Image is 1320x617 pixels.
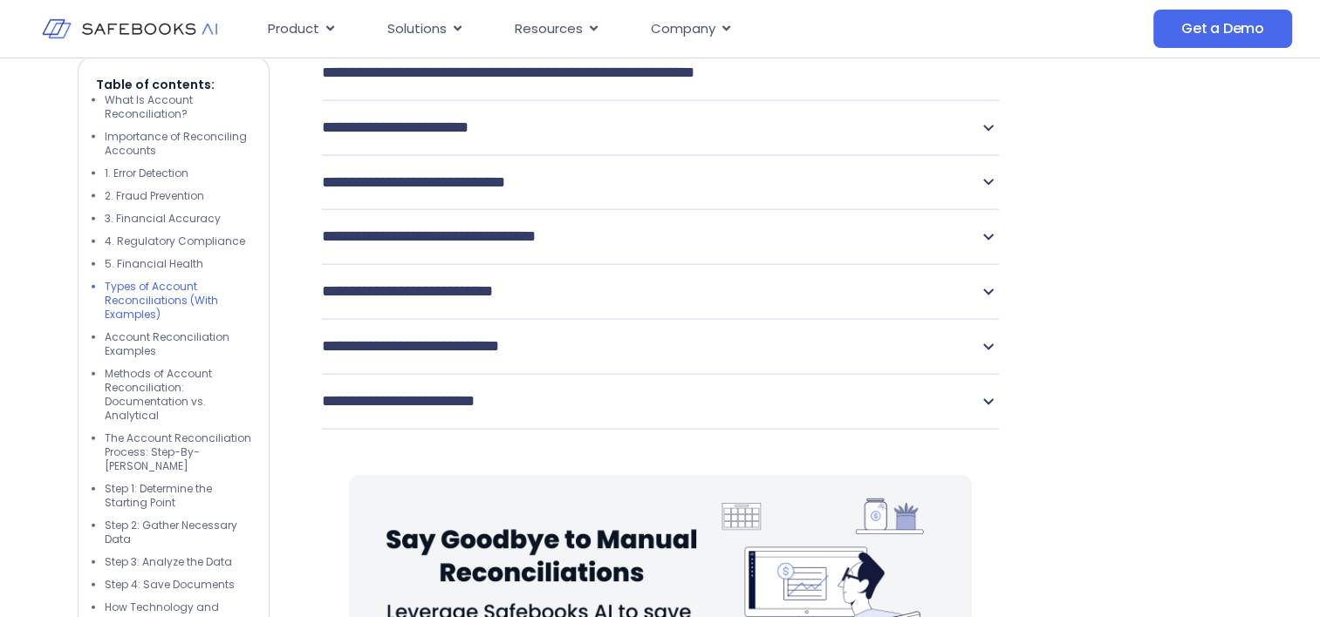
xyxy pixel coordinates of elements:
span: Get a Demo [1181,20,1264,37]
span: Company [651,19,715,39]
li: 3. Financial Accuracy [105,213,251,227]
li: Step 4: Save Documents [105,579,251,593]
li: Step 3: Analyze the Data [105,556,251,570]
nav: Menu [254,12,1004,46]
p: Table of contents: [96,77,251,94]
li: Account Reconciliation Examples [105,331,251,359]
span: Solutions [387,19,447,39]
li: Importance of Reconciling Accounts [105,131,251,159]
li: 2. Fraud Prevention [105,190,251,204]
div: Menu Toggle [254,12,1004,46]
li: What Is Account Reconciliation? [105,94,251,122]
a: Get a Demo [1153,10,1292,48]
li: Step 1: Determine the Starting Point [105,483,251,511]
li: Types of Account Reconciliations (With Examples) [105,281,251,322]
li: 4. Regulatory Compliance [105,235,251,249]
li: Methods of Account Reconciliation: Documentation vs. Analytical [105,368,251,424]
li: The Account Reconciliation Process: Step-By-[PERSON_NAME] [105,432,251,474]
span: Product [268,19,319,39]
li: 1. Error Detection [105,167,251,181]
span: Resources [515,19,583,39]
li: Step 2: Gather Necessary Data [105,519,251,547]
li: 5. Financial Health [105,258,251,272]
